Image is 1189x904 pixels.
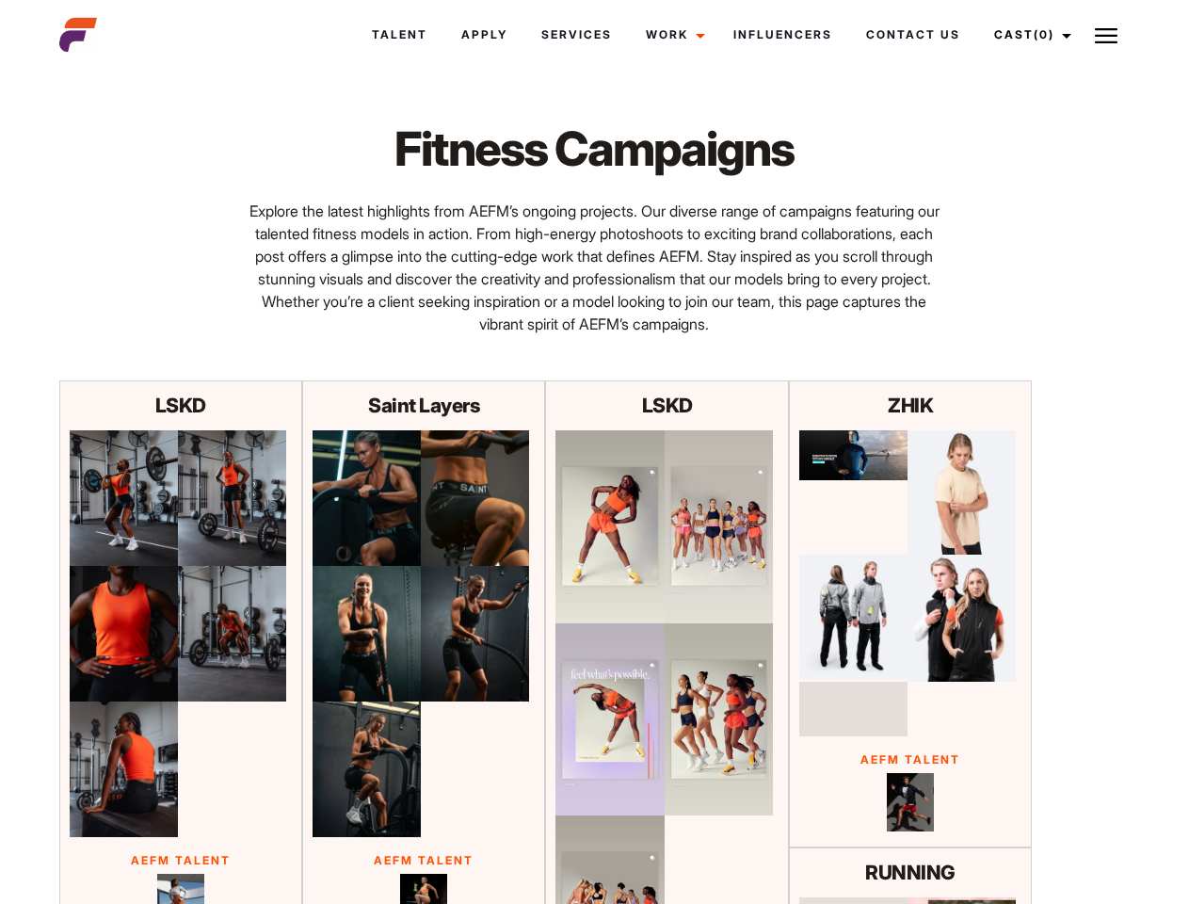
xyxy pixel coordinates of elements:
p: Saint Layers [313,391,535,421]
p: AEFM Talent [70,852,292,869]
img: Connor Lateral Jump [887,773,934,832]
p: LSKD [555,391,778,421]
p: AEFM Talent [313,852,535,869]
a: Services [524,9,629,60]
h1: Fitness Campaigns [332,121,857,177]
a: Apply [444,9,524,60]
img: cropped-aefm-brand-fav-22-square.png [59,16,97,54]
p: RUNNING [799,858,1021,888]
a: Talent [355,9,444,60]
a: Influencers [716,9,849,60]
p: AEFM Talent [799,751,1021,768]
a: Cast(0) [977,9,1083,60]
a: Work [629,9,716,60]
p: LSKD [70,391,292,421]
a: Contact Us [849,9,977,60]
img: Burger icon [1095,24,1117,47]
p: ZHIK [799,391,1021,421]
p: Explore the latest highlights from AEFM’s ongoing projects. Our diverse range of campaigns featur... [241,200,948,335]
span: (0) [1034,27,1054,41]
